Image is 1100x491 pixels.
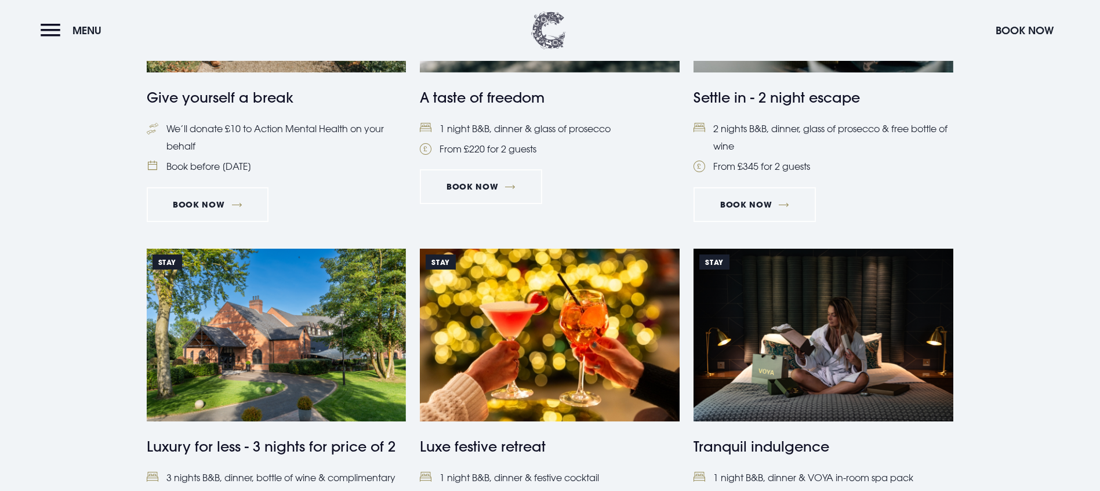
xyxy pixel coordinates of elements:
h4: Luxe festive retreat [420,436,680,457]
img: Give 201119 142603 [147,123,158,135]
li: From £220 for 2 guests [420,140,680,158]
li: 1 night B&B, dinner & festive cocktail [420,469,680,486]
img: https://clandeboyelodge.s3-assets.com/offer-thumbnails/Luxury-for-less-special-offer.png [147,249,406,421]
a: Book now [147,187,268,222]
img: Pound Coin [694,161,705,172]
img: Bed [420,123,431,133]
li: 1 night B&B, dinner & glass of prosecco [420,120,680,137]
span: Stay [699,254,729,270]
li: 1 night B&B, dinner & VOYA in-room spa pack [694,469,953,486]
span: Stay [153,254,182,270]
img: Bed [147,472,158,482]
li: We’ll donate £10 to Action Mental Health on your behalf [147,120,406,155]
h4: Luxury for less - 3 nights for price of 2 [147,436,406,457]
img: Pound Coin [420,143,431,155]
li: From £345 for 2 guests [694,158,953,175]
li: Book before [DATE] [147,158,406,175]
img: Bed [694,123,705,133]
img: Bed [420,472,431,482]
h4: A taste of freedom [420,87,680,108]
h4: Tranquil indulgence [694,436,953,457]
span: Menu [72,24,101,37]
a: Book Now [694,187,815,222]
img: Bed [694,472,705,482]
a: Book Now [420,169,542,204]
img: Clandeboye Lodge [531,12,566,49]
img: https://clandeboyelodge.s3-assets.com/offer-thumbnails/Luxe-festive-retreat-464-x-309.jpg [420,249,680,421]
h4: Give yourself a break [147,87,406,108]
button: Menu [41,18,107,43]
span: Stay [426,254,455,270]
img: Gold calendar [148,161,157,170]
h4: Settle in - 2 night escape [694,87,953,108]
li: 2 nights B&B, dinner, glass of prosecco & free bottle of wine [694,120,953,155]
button: Book Now [990,18,1059,43]
img: A woman opening a gift box of VOYA spa products [694,249,953,421]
